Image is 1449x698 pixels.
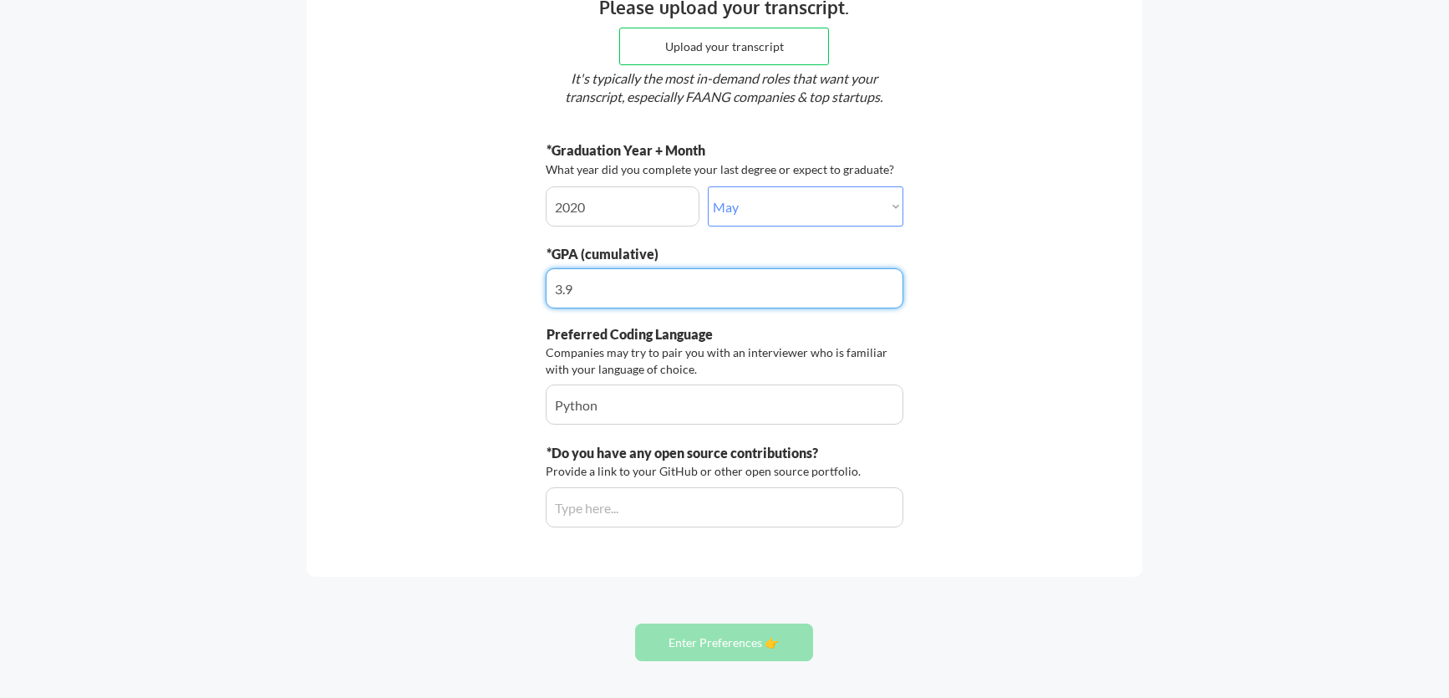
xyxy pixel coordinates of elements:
div: What year did you complete your last degree or expect to graduate? [546,161,898,178]
div: Preferred Coding Language [547,325,778,344]
em: It's typically the most in-demand roles that want your transcript, especially FAANG companies & t... [565,70,882,104]
div: Companies may try to pair you with an interviewer who is familiar with your language of choice. [546,344,898,377]
input: Type here... [546,385,903,425]
button: Enter Preferences 👉 [635,624,813,661]
input: Type here... [546,487,903,527]
div: Provide a link to your GitHub or other open source portfolio. [546,463,866,480]
div: *Graduation Year + Month [547,141,758,160]
div: *Do you have any open source contributions? [547,444,898,462]
div: *GPA (cumulative) [547,245,778,263]
input: Type here... [546,268,903,308]
input: Year [546,186,699,227]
